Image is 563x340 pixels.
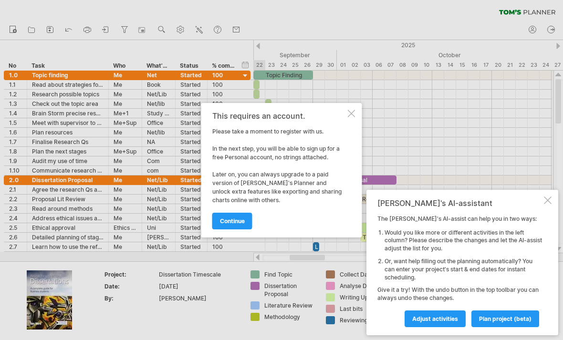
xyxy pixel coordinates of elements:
[377,215,542,327] div: The [PERSON_NAME]'s AI-assist can help you in two ways: Give it a try! With the undo button in th...
[212,112,346,229] div: Please take a moment to register with us. In the next step, you will be able to sign up for a fre...
[212,112,346,120] div: This requires an account.
[479,315,532,322] span: plan project (beta)
[471,310,539,327] a: plan project (beta)
[377,198,542,208] div: [PERSON_NAME]'s AI-assistant
[412,315,458,322] span: Adjust activities
[405,310,466,327] a: Adjust activities
[385,229,542,253] li: Would you like more or different activities in the left column? Please describe the changes and l...
[212,213,252,229] a: continue
[385,258,542,281] li: Or, want help filling out the planning automatically? You can enter your project's start & end da...
[220,217,245,225] span: continue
